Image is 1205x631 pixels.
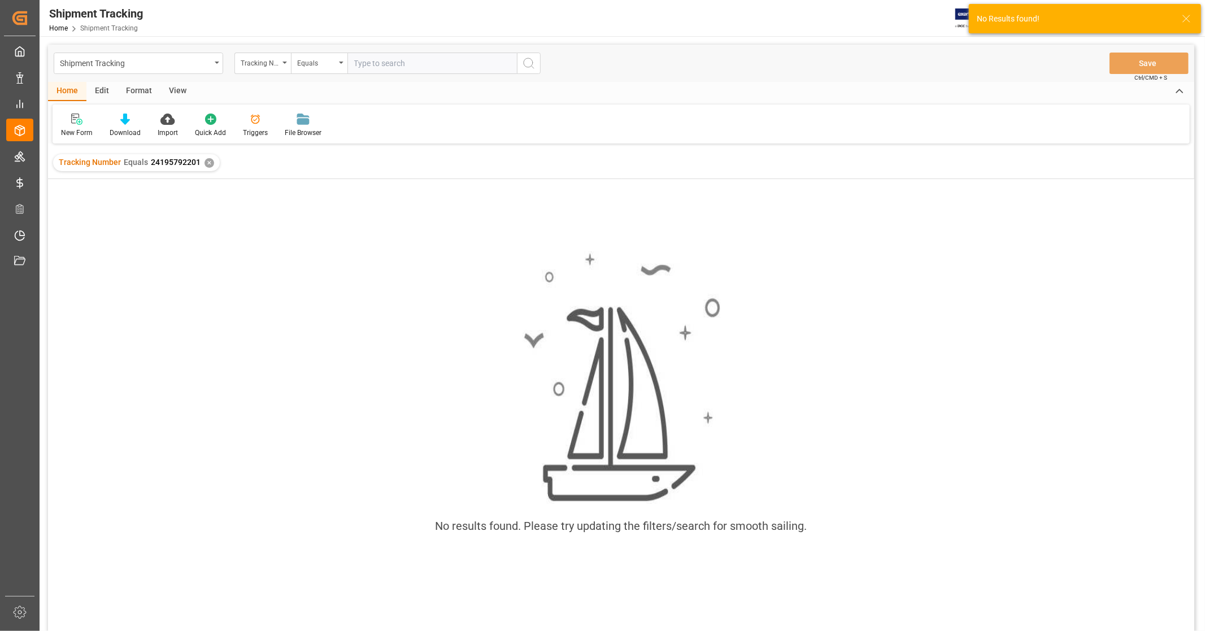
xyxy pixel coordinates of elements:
[158,128,178,138] div: Import
[297,55,336,68] div: Equals
[436,517,807,534] div: No results found. Please try updating the filters/search for smooth sailing.
[234,53,291,74] button: open menu
[291,53,347,74] button: open menu
[86,82,118,101] div: Edit
[160,82,195,101] div: View
[1134,73,1167,82] span: Ctrl/CMD + S
[347,53,517,74] input: Type to search
[59,158,121,167] span: Tracking Number
[110,128,141,138] div: Download
[517,53,541,74] button: search button
[977,13,1171,25] div: No Results found!
[124,158,148,167] span: Equals
[49,24,68,32] a: Home
[243,128,268,138] div: Triggers
[241,55,279,68] div: Tracking Number
[955,8,994,28] img: Exertis%20JAM%20-%20Email%20Logo.jpg_1722504956.jpg
[48,82,86,101] div: Home
[285,128,321,138] div: File Browser
[205,158,214,168] div: ✕
[1110,53,1189,74] button: Save
[118,82,160,101] div: Format
[61,128,93,138] div: New Form
[49,5,143,22] div: Shipment Tracking
[151,158,201,167] span: 24195792201
[195,128,226,138] div: Quick Add
[60,55,211,69] div: Shipment Tracking
[523,251,720,504] img: smooth_sailing.jpeg
[54,53,223,74] button: open menu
